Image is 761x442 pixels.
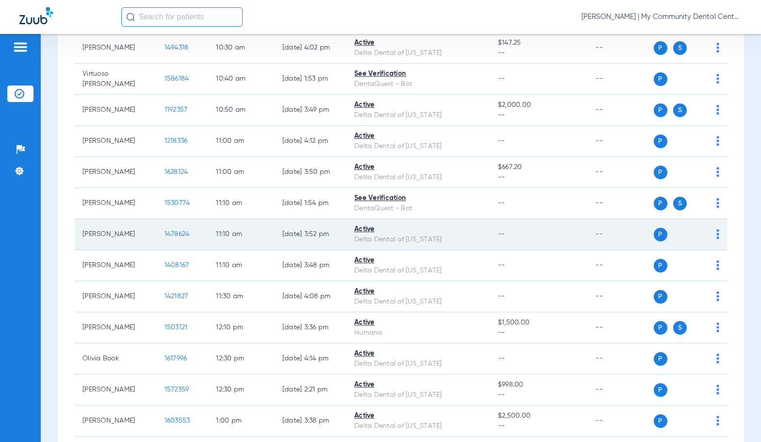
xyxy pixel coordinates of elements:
span: -- [498,231,505,238]
span: P [654,259,667,272]
img: group-dot-blue.svg [716,385,719,394]
div: DentaQuest - Bot [354,79,482,89]
span: 1586184 [165,75,189,82]
td: [DATE] 4:02 PM [275,33,347,64]
span: $2,500.00 [498,411,580,421]
td: [PERSON_NAME] [75,281,157,312]
span: -- [498,390,580,400]
td: [PERSON_NAME] [75,126,157,157]
span: P [654,321,667,335]
td: [PERSON_NAME] [75,406,157,437]
span: P [654,383,667,397]
span: [PERSON_NAME] | My Community Dental Centers [581,12,742,22]
span: -- [498,328,580,338]
td: -- [588,188,653,219]
td: -- [588,219,653,250]
td: [PERSON_NAME] [75,33,157,64]
td: -- [588,312,653,343]
td: [DATE] 3:38 PM [275,406,347,437]
td: -- [588,126,653,157]
div: Delta Dental of [US_STATE] [354,421,482,431]
span: 1192357 [165,106,188,113]
td: 12:30 PM [208,374,275,406]
div: Active [354,318,482,328]
td: [DATE] 4:14 PM [275,343,347,374]
span: 1494318 [165,44,189,51]
span: P [654,352,667,366]
span: P [654,228,667,241]
span: P [654,135,667,148]
td: [PERSON_NAME] [75,312,157,343]
td: [DATE] 2:21 PM [275,374,347,406]
span: $2,000.00 [498,100,580,110]
td: Virtuoso [PERSON_NAME] [75,64,157,95]
div: Active [354,162,482,172]
span: -- [498,48,580,58]
td: -- [588,64,653,95]
td: [DATE] 3:50 PM [275,157,347,188]
td: [DATE] 3:52 PM [275,219,347,250]
span: P [654,414,667,428]
span: P [654,72,667,86]
div: Active [354,255,482,266]
td: -- [588,95,653,126]
td: 11:00 AM [208,126,275,157]
td: [PERSON_NAME] [75,374,157,406]
td: [PERSON_NAME] [75,219,157,250]
td: Olivia Book [75,343,157,374]
div: Active [354,380,482,390]
td: -- [588,374,653,406]
div: Active [354,287,482,297]
img: Search Icon [126,13,135,21]
td: -- [588,281,653,312]
span: 1572359 [165,386,189,393]
td: 11:10 AM [208,188,275,219]
img: group-dot-blue.svg [716,198,719,208]
span: P [654,166,667,179]
td: 10:30 AM [208,33,275,64]
span: S [673,321,687,335]
td: 1:00 PM [208,406,275,437]
div: Active [354,411,482,421]
img: group-dot-blue.svg [716,167,719,177]
td: [DATE] 3:36 PM [275,312,347,343]
div: Active [354,131,482,141]
span: 1421827 [165,293,188,300]
div: See Verification [354,69,482,79]
td: 11:10 AM [208,219,275,250]
td: 10:50 AM [208,95,275,126]
td: [PERSON_NAME] [75,250,157,281]
span: 1503121 [165,324,188,331]
td: -- [588,157,653,188]
span: -- [498,172,580,183]
span: S [673,197,687,210]
div: Delta Dental of [US_STATE] [354,141,482,152]
span: 1603553 [165,417,190,424]
span: $1,500.00 [498,318,580,328]
span: -- [498,355,505,362]
div: Delta Dental of [US_STATE] [354,390,482,400]
div: Active [354,38,482,48]
span: -- [498,262,505,269]
span: $667.20 [498,162,580,172]
img: hamburger-icon [13,41,28,53]
div: Delta Dental of [US_STATE] [354,266,482,276]
td: 12:10 PM [208,312,275,343]
span: -- [498,421,580,431]
div: Active [354,349,482,359]
div: Delta Dental of [US_STATE] [354,235,482,245]
span: S [673,41,687,55]
span: 1408167 [165,262,189,269]
span: $147.25 [498,38,580,48]
span: S [673,103,687,117]
td: [DATE] 3:48 PM [275,250,347,281]
td: 11:30 AM [208,281,275,312]
div: See Verification [354,193,482,204]
td: -- [588,406,653,437]
img: group-dot-blue.svg [716,43,719,52]
iframe: Chat Widget [712,395,761,442]
td: -- [588,33,653,64]
div: Delta Dental of [US_STATE] [354,48,482,58]
span: P [654,41,667,55]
